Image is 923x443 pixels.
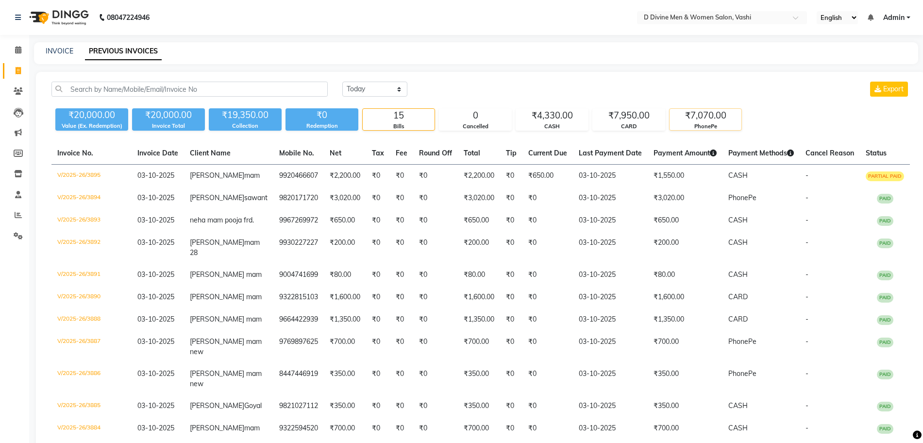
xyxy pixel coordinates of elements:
[366,417,390,440] td: ₹0
[390,165,413,187] td: ₹0
[51,82,328,97] input: Search by Name/Mobile/Email/Invoice No
[573,395,648,417] td: 03-10-2025
[522,331,573,363] td: ₹0
[458,209,500,232] td: ₹650.00
[458,363,500,395] td: ₹350.00
[190,292,262,301] span: [PERSON_NAME] mam
[51,232,132,264] td: V/2025-26/3892
[190,369,262,388] span: [PERSON_NAME] mam new
[500,165,522,187] td: ₹0
[573,165,648,187] td: 03-10-2025
[573,363,648,395] td: 03-10-2025
[137,216,174,224] span: 03-10-2025
[522,187,573,209] td: ₹0
[806,292,808,301] span: -
[500,286,522,308] td: ₹0
[464,149,480,157] span: Total
[500,232,522,264] td: ₹0
[877,315,893,325] span: PAID
[806,337,808,346] span: -
[55,122,128,130] div: Value (Ex. Redemption)
[806,424,808,432] span: -
[273,286,324,308] td: 9322815103
[390,209,413,232] td: ₹0
[419,149,452,157] span: Round Off
[500,308,522,331] td: ₹0
[413,264,458,286] td: ₹0
[573,331,648,363] td: 03-10-2025
[190,171,244,180] span: [PERSON_NAME]
[458,232,500,264] td: ₹200.00
[728,292,748,301] span: CARD
[132,108,205,122] div: ₹20,000.00
[413,187,458,209] td: ₹0
[273,264,324,286] td: 9004741699
[728,193,756,202] span: PhonePe
[363,109,435,122] div: 15
[458,286,500,308] td: ₹1,600.00
[522,417,573,440] td: ₹0
[648,308,722,331] td: ₹1,350.00
[728,424,748,432] span: CASH
[877,239,893,248] span: PAID
[573,264,648,286] td: 03-10-2025
[190,337,262,356] span: [PERSON_NAME] mam new
[728,216,748,224] span: CASH
[51,187,132,209] td: V/2025-26/3894
[439,109,511,122] div: 0
[413,209,458,232] td: ₹0
[366,331,390,363] td: ₹0
[413,395,458,417] td: ₹0
[883,13,905,23] span: Admin
[522,232,573,264] td: ₹0
[870,82,908,97] button: Export
[648,165,722,187] td: ₹1,550.00
[728,238,748,247] span: CASH
[209,108,282,122] div: ₹19,350.00
[330,149,341,157] span: Net
[107,4,150,31] b: 08047224946
[324,395,366,417] td: ₹350.00
[51,417,132,440] td: V/2025-26/3884
[209,122,282,130] div: Collection
[190,193,244,202] span: [PERSON_NAME]
[670,122,741,131] div: PhonePe
[806,238,808,247] span: -
[51,395,132,417] td: V/2025-26/3885
[273,308,324,331] td: 9664422939
[500,363,522,395] td: ₹0
[190,424,244,432] span: [PERSON_NAME]
[137,337,174,346] span: 03-10-2025
[648,187,722,209] td: ₹3,020.00
[244,193,268,202] span: sawant
[273,395,324,417] td: 9821027112
[137,149,178,157] span: Invoice Date
[279,149,314,157] span: Mobile No.
[877,271,893,280] span: PAID
[51,363,132,395] td: V/2025-26/3886
[573,187,648,209] td: 03-10-2025
[806,369,808,378] span: -
[137,315,174,324] span: 03-10-2025
[654,149,717,157] span: Payment Amount
[390,308,413,331] td: ₹0
[506,149,517,157] span: Tip
[273,165,324,187] td: 9920466607
[413,308,458,331] td: ₹0
[25,4,91,31] img: logo
[866,149,887,157] span: Status
[728,401,748,410] span: CASH
[439,122,511,131] div: Cancelled
[55,108,128,122] div: ₹20,000.00
[413,331,458,363] td: ₹0
[396,149,407,157] span: Fee
[285,122,358,130] div: Redemption
[573,308,648,331] td: 03-10-2025
[579,149,642,157] span: Last Payment Date
[366,232,390,264] td: ₹0
[500,395,522,417] td: ₹0
[190,315,262,324] span: [PERSON_NAME] mam
[670,109,741,122] div: ₹7,070.00
[458,417,500,440] td: ₹700.00
[366,264,390,286] td: ₹0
